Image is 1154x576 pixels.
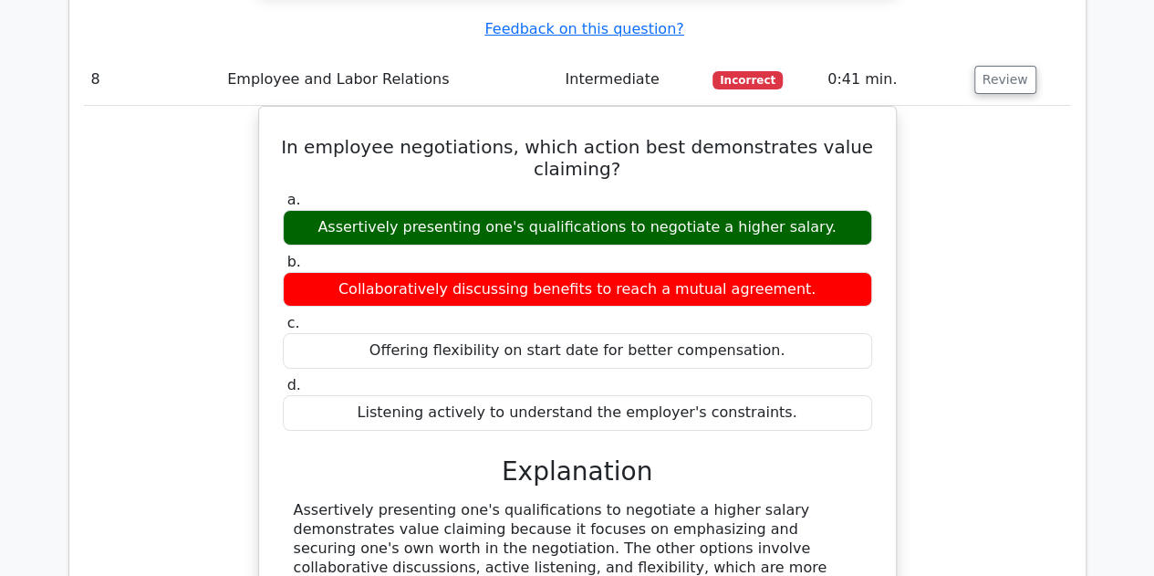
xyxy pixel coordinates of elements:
[484,20,683,37] a: Feedback on this question?
[974,66,1036,94] button: Review
[287,314,300,331] span: c.
[283,395,872,431] div: Listening actively to understand the employer's constraints.
[287,376,301,393] span: d.
[712,71,783,89] span: Incorrect
[283,333,872,369] div: Offering flexibility on start date for better compensation.
[283,272,872,308] div: Collaboratively discussing benefits to reach a mutual agreement.
[557,54,705,106] td: Intermediate
[820,54,967,106] td: 0:41 min.
[294,456,861,487] h3: Explanation
[220,54,557,106] td: Employee and Labor Relations
[287,191,301,208] span: a.
[84,54,221,106] td: 8
[281,136,874,180] h5: In employee negotiations, which action best demonstrates value claiming?
[283,210,872,246] div: Assertively presenting one's qualifications to negotiate a higher salary.
[287,253,301,270] span: b.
